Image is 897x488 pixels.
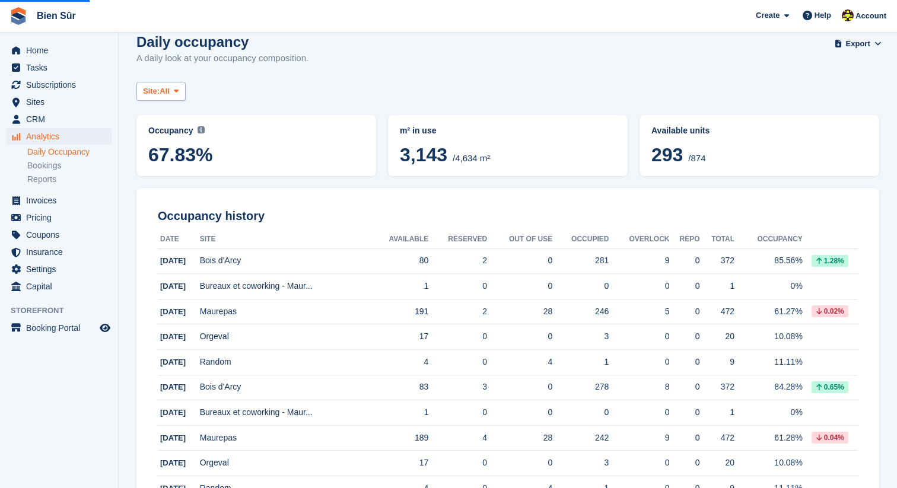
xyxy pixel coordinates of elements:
[98,321,112,335] a: Preview store
[133,76,196,84] div: Keywords by Traffic
[815,9,831,21] span: Help
[26,128,97,145] span: Analytics
[734,230,803,249] th: Occupancy
[734,299,803,324] td: 61.27%
[400,144,447,165] span: 3,143
[136,34,308,50] h1: Daily occupancy
[369,451,428,476] td: 17
[26,278,97,295] span: Capital
[836,34,879,53] button: Export
[6,128,112,145] a: menu
[136,82,186,101] button: Site: All
[6,320,112,336] a: menu
[609,406,669,419] div: 0
[160,282,186,291] span: [DATE]
[369,375,428,400] td: 83
[842,9,854,21] img: Marie Tran
[609,254,669,267] div: 9
[609,230,669,249] th: Overlock
[487,375,552,400] td: 0
[609,280,669,292] div: 0
[33,19,58,28] div: v 4.0.25
[26,244,97,260] span: Insurance
[27,160,112,171] a: Bookings
[26,209,97,226] span: Pricing
[26,59,97,76] span: Tasks
[428,274,487,299] td: 0
[428,230,487,249] th: Reserved
[19,31,28,40] img: website_grey.svg
[26,111,97,127] span: CRM
[670,305,700,318] div: 0
[651,125,867,137] abbr: Current percentage of units occupied or overlocked
[552,381,609,393] div: 278
[6,76,112,93] a: menu
[200,350,369,375] td: Random
[148,144,364,165] span: 67.83%
[670,457,700,469] div: 0
[552,406,609,419] div: 0
[6,42,112,59] a: menu
[200,248,369,274] td: Bois d'Arcy
[47,76,106,84] div: Domain Overview
[11,305,118,317] span: Storefront
[552,305,609,318] div: 246
[609,381,669,393] div: 8
[552,230,609,249] th: Occupied
[26,94,97,110] span: Sites
[487,248,552,274] td: 0
[160,85,170,97] span: All
[812,255,848,267] div: 1.28%
[26,261,97,278] span: Settings
[855,10,886,22] span: Account
[200,425,369,451] td: Maurepas
[812,305,848,317] div: 0.02%
[400,125,616,137] abbr: Current breakdown of %{unit} occupied
[734,451,803,476] td: 10.08%
[651,126,710,135] span: Available units
[428,400,487,426] td: 0
[609,432,669,444] div: 9
[6,244,112,260] a: menu
[369,425,428,451] td: 189
[734,274,803,299] td: 0%
[700,425,734,451] td: 472
[670,280,700,292] div: 0
[369,299,428,324] td: 191
[143,85,160,97] span: Site:
[734,350,803,375] td: 11.11%
[552,432,609,444] div: 242
[200,375,369,400] td: Bois d'Arcy
[160,433,186,442] span: [DATE]
[160,458,186,467] span: [DATE]
[700,324,734,350] td: 20
[148,126,193,135] span: Occupancy
[26,192,97,209] span: Invoices
[26,76,97,93] span: Subscriptions
[428,375,487,400] td: 3
[487,425,552,451] td: 28
[160,256,186,265] span: [DATE]
[369,350,428,375] td: 4
[670,406,700,419] div: 0
[160,408,186,417] span: [DATE]
[670,254,700,267] div: 0
[198,126,205,133] img: icon-info-grey-7440780725fd019a000dd9b08b2336e03edf1995a4989e88bcd33f0948082b44.svg
[700,230,734,249] th: Total
[200,230,369,249] th: Site
[6,261,112,278] a: menu
[734,248,803,274] td: 85.56%
[734,324,803,350] td: 10.08%
[700,350,734,375] td: 9
[670,356,700,368] div: 0
[369,230,428,249] th: Available
[400,126,436,135] span: m² in use
[552,356,609,368] div: 1
[27,174,112,185] a: Reports
[148,125,364,137] abbr: Current percentage of m² occupied
[552,280,609,292] div: 0
[734,425,803,451] td: 61.28%
[812,432,848,444] div: 0.04%
[160,332,186,341] span: [DATE]
[200,274,369,299] td: Bureaux et coworking - Maur...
